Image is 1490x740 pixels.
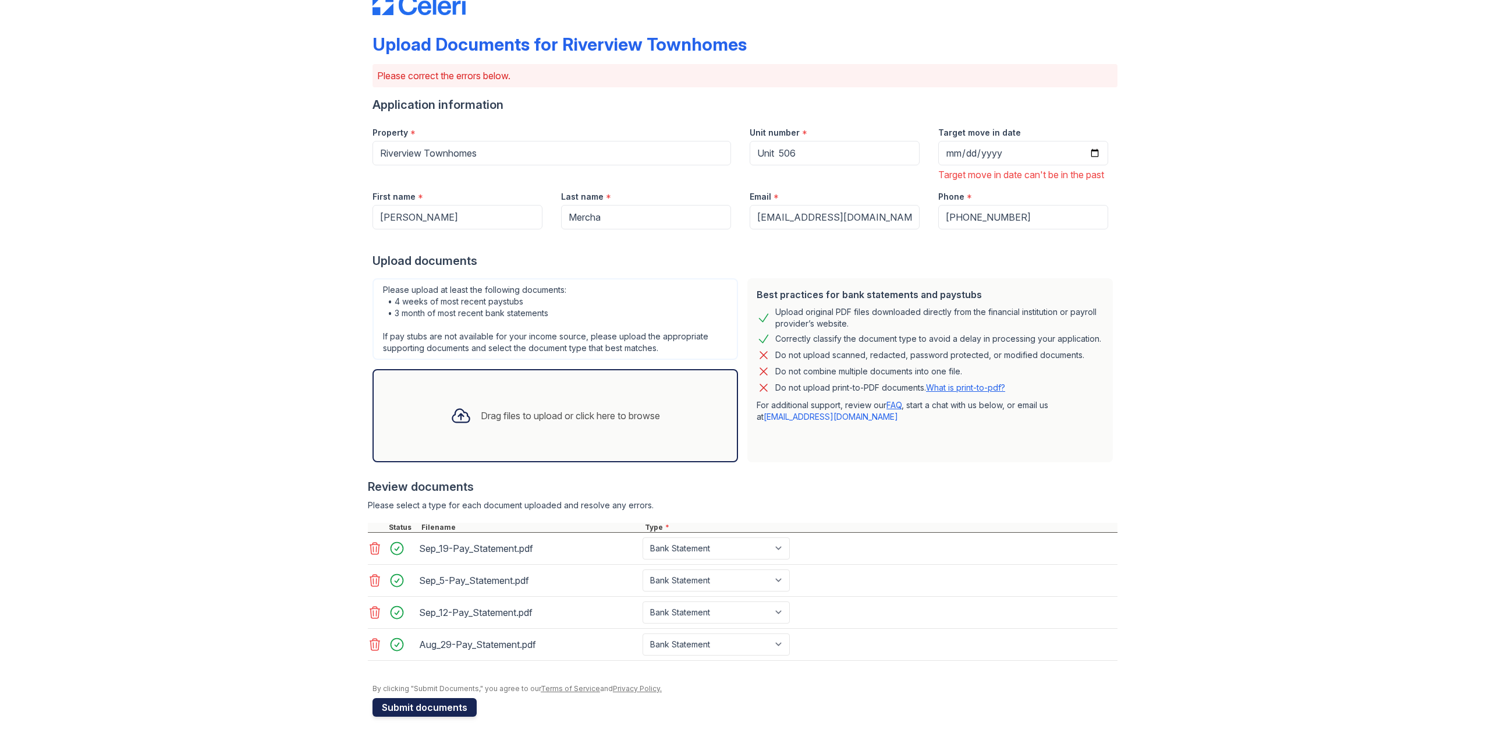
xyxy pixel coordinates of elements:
[938,191,964,203] label: Phone
[372,191,416,203] label: First name
[561,191,604,203] label: Last name
[372,97,1117,113] div: Application information
[419,635,638,654] div: Aug_29-Pay_Statement.pdf
[372,684,1117,693] div: By clicking "Submit Documents," you agree to our and
[372,698,477,717] button: Submit documents
[775,348,1084,362] div: Do not upload scanned, redacted, password protected, or modified documents.
[926,383,1005,392] a: What is print-to-pdf?
[386,523,419,532] div: Status
[938,127,1021,139] label: Target move in date
[372,278,738,360] div: Please upload at least the following documents: • 4 weeks of most recent paystubs • 3 month of mo...
[750,191,771,203] label: Email
[750,127,800,139] label: Unit number
[419,523,643,532] div: Filename
[938,168,1108,182] div: Target move in date can't be in the past
[886,400,902,410] a: FAQ
[419,571,638,590] div: Sep_5-Pay_Statement.pdf
[757,288,1104,302] div: Best practices for bank statements and paystubs
[643,523,1117,532] div: Type
[372,253,1117,269] div: Upload documents
[377,69,1113,83] p: Please correct the errors below.
[775,306,1104,330] div: Upload original PDF files downloaded directly from the financial institution or payroll provider’...
[419,603,638,622] div: Sep_12-Pay_Statement.pdf
[775,332,1101,346] div: Correctly classify the document type to avoid a delay in processing your application.
[775,364,962,378] div: Do not combine multiple documents into one file.
[541,684,600,693] a: Terms of Service
[372,127,408,139] label: Property
[764,412,898,422] a: [EMAIL_ADDRESS][DOMAIN_NAME]
[368,500,1117,511] div: Please select a type for each document uploaded and resolve any errors.
[419,539,638,558] div: Sep_19-Pay_Statement.pdf
[481,409,660,423] div: Drag files to upload or click here to browse
[775,382,1005,394] p: Do not upload print-to-PDF documents.
[613,684,662,693] a: Privacy Policy.
[757,399,1104,423] p: For additional support, review our , start a chat with us below, or email us at
[368,479,1117,495] div: Review documents
[372,34,747,55] div: Upload Documents for Riverview Townhomes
